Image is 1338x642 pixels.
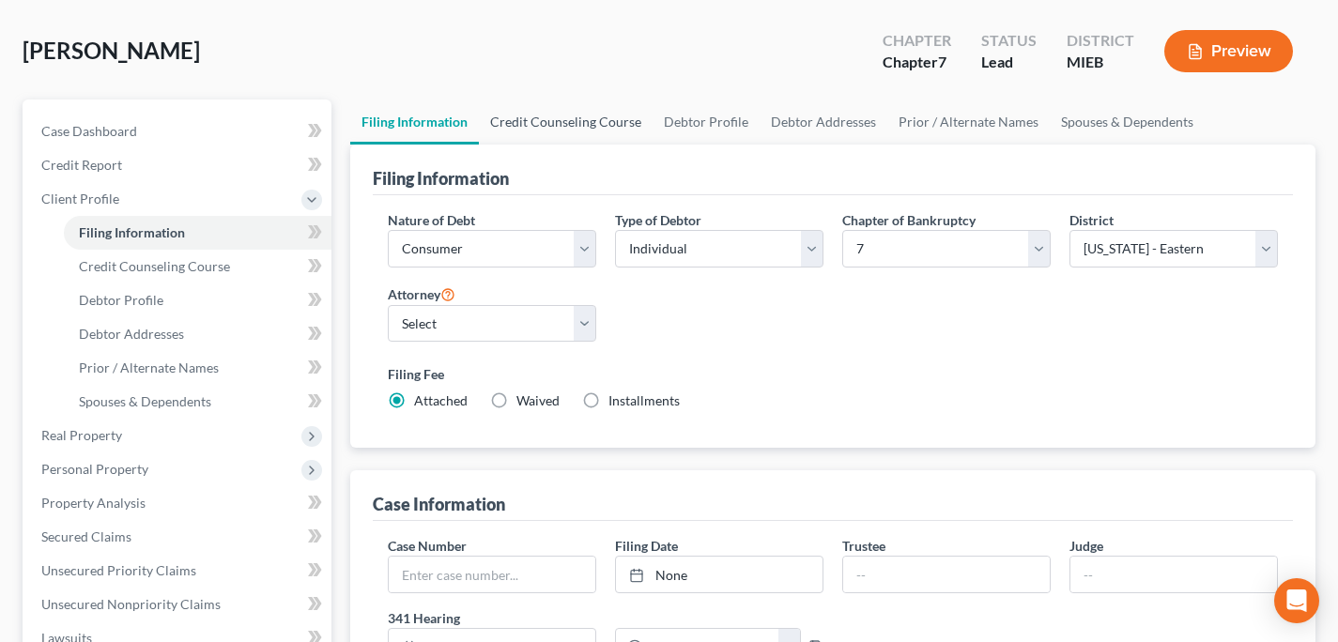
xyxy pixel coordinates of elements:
[41,157,122,173] span: Credit Report
[842,536,885,556] label: Trustee
[41,191,119,206] span: Client Profile
[79,359,219,375] span: Prior / Alternate Names
[26,115,331,148] a: Case Dashboard
[350,99,479,145] a: Filing Information
[373,167,509,190] div: Filing Information
[79,292,163,308] span: Debtor Profile
[41,123,137,139] span: Case Dashboard
[1274,578,1319,623] div: Open Intercom Messenger
[938,53,946,70] span: 7
[64,216,331,250] a: Filing Information
[41,461,148,477] span: Personal Property
[388,364,1278,384] label: Filing Fee
[388,536,467,556] label: Case Number
[615,536,678,556] label: Filing Date
[388,283,455,305] label: Attorney
[26,148,331,182] a: Credit Report
[842,210,976,230] label: Chapter of Bankruptcy
[79,258,230,274] span: Credit Counseling Course
[388,210,475,230] label: Nature of Debt
[1070,557,1277,592] input: --
[26,554,331,588] a: Unsecured Priority Claims
[479,99,653,145] a: Credit Counseling Course
[389,557,595,592] input: Enter case number...
[516,392,560,408] span: Waived
[26,486,331,520] a: Property Analysis
[64,283,331,317] a: Debtor Profile
[1069,210,1114,230] label: District
[1069,536,1103,556] label: Judge
[64,385,331,419] a: Spouses & Dependents
[414,392,468,408] span: Attached
[1067,52,1134,73] div: MIEB
[79,224,185,240] span: Filing Information
[64,351,331,385] a: Prior / Alternate Names
[64,317,331,351] a: Debtor Addresses
[615,210,701,230] label: Type of Debtor
[883,30,951,52] div: Chapter
[26,520,331,554] a: Secured Claims
[653,99,760,145] a: Debtor Profile
[373,493,505,515] div: Case Information
[79,326,184,342] span: Debtor Addresses
[41,427,122,443] span: Real Property
[41,528,131,544] span: Secured Claims
[981,30,1037,52] div: Status
[608,392,680,408] span: Installments
[79,393,211,409] span: Spouses & Dependents
[883,52,951,73] div: Chapter
[64,250,331,283] a: Credit Counseling Course
[616,557,823,592] a: None
[760,99,887,145] a: Debtor Addresses
[41,562,196,578] span: Unsecured Priority Claims
[41,596,221,612] span: Unsecured Nonpriority Claims
[41,495,146,511] span: Property Analysis
[981,52,1037,73] div: Lead
[843,557,1050,592] input: --
[378,608,833,628] label: 341 Hearing
[1164,30,1293,72] button: Preview
[1067,30,1134,52] div: District
[887,99,1050,145] a: Prior / Alternate Names
[1050,99,1205,145] a: Spouses & Dependents
[23,37,200,64] span: [PERSON_NAME]
[26,588,331,621] a: Unsecured Nonpriority Claims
